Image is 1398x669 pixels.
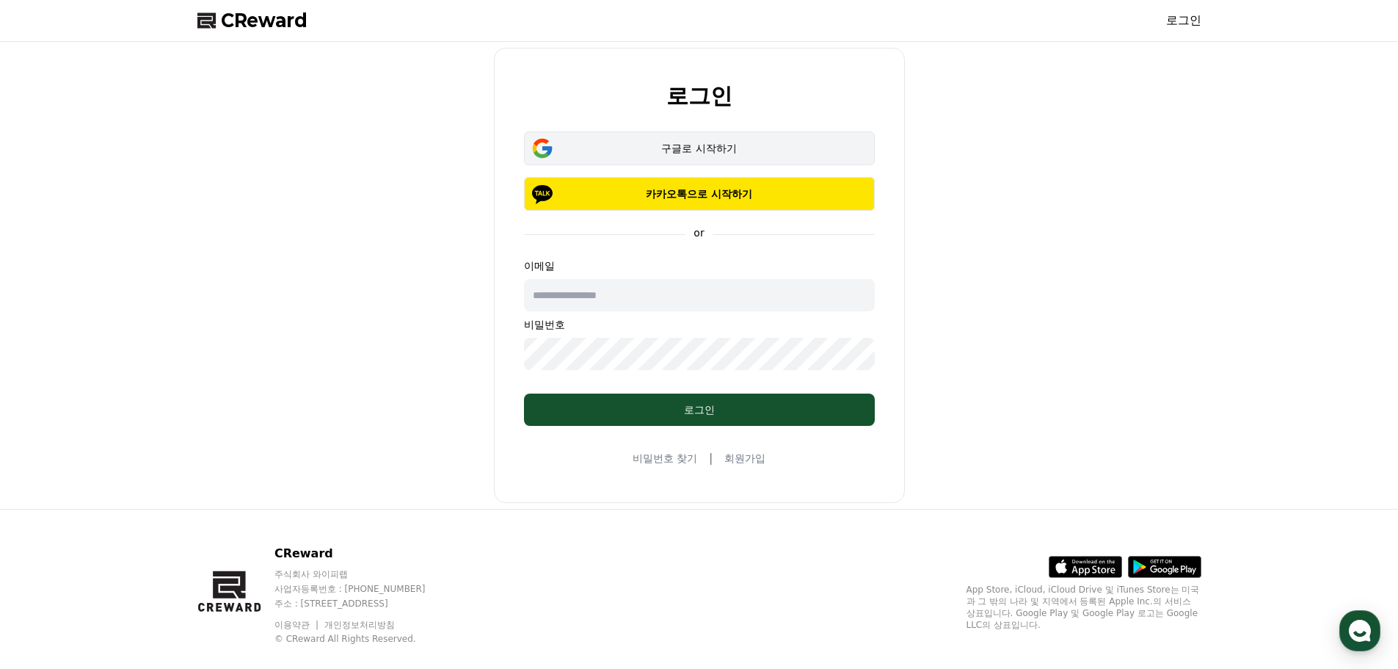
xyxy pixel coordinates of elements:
a: 대화 [97,466,189,502]
a: 홈 [4,466,97,502]
a: CReward [197,9,307,32]
p: 사업자등록번호 : [PHONE_NUMBER] [274,583,454,595]
div: 로그인 [553,402,845,417]
span: 설정 [227,488,244,499]
a: 로그인 [1166,12,1201,29]
p: 주식회사 와이피랩 [274,568,454,580]
button: 로그인 [524,394,875,426]
span: 홈 [46,488,55,499]
h2: 로그인 [666,84,732,108]
span: CReward [221,9,307,32]
button: 카카오톡으로 시작하기 [524,177,875,211]
a: 이용약관 [274,620,321,630]
span: 대화 [134,488,152,500]
p: or [685,225,713,240]
span: | [709,449,713,467]
a: 개인정보처리방침 [324,620,395,630]
a: 비밀번호 찾기 [633,451,697,466]
p: CReward [274,545,454,563]
p: App Store, iCloud, iCloud Drive 및 iTunes Store는 미국과 그 밖의 나라 및 지역에서 등록된 Apple Inc.의 서비스 상표입니다. Goo... [966,584,1201,631]
p: 이메일 [524,258,875,273]
div: 구글로 시작하기 [545,141,853,156]
p: 카카오톡으로 시작하기 [545,187,853,201]
button: 구글로 시작하기 [524,131,875,165]
a: 설정 [189,466,282,502]
p: 주소 : [STREET_ADDRESS] [274,598,454,610]
a: 회원가입 [724,451,765,466]
p: © CReward All Rights Reserved. [274,633,454,645]
p: 비밀번호 [524,317,875,332]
